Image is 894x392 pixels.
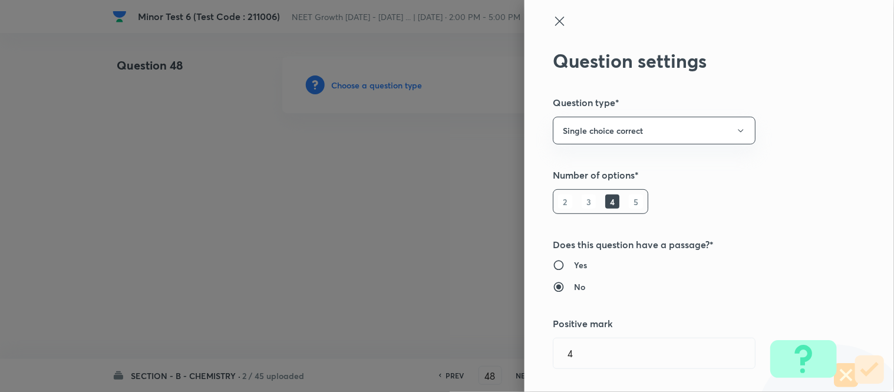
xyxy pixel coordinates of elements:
[574,281,585,293] h6: No
[574,259,587,271] h6: Yes
[553,168,826,182] h5: Number of options*
[629,195,643,209] h6: 5
[553,95,826,110] h5: Question type*
[582,195,596,209] h6: 3
[558,195,572,209] h6: 2
[553,338,755,368] input: Positive marks
[605,195,619,209] h6: 4
[553,117,756,144] button: Single choice correct
[553,317,826,331] h5: Positive mark
[553,238,826,252] h5: Does this question have a passage?*
[553,50,826,72] h2: Question settings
